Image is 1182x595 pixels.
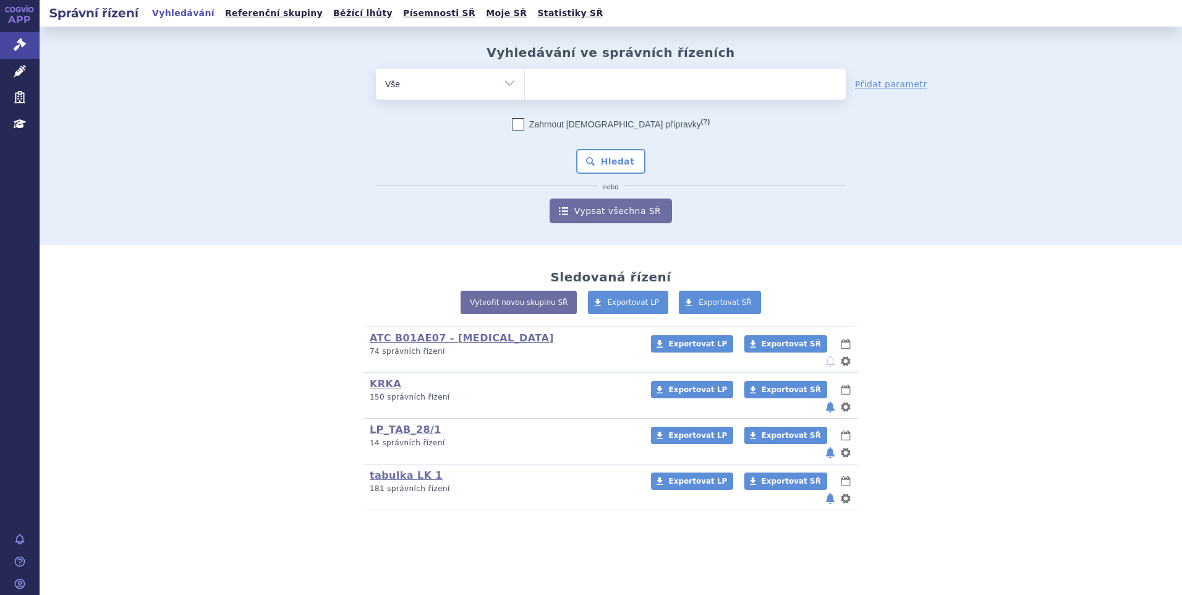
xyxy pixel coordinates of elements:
button: nastavení [840,354,852,369]
span: Exportovat LP [668,477,727,486]
button: lhůty [840,474,852,489]
a: Exportovat SŘ [744,427,827,444]
a: Exportovat LP [588,291,669,314]
a: KRKA [370,378,401,390]
span: Exportovat SŘ [699,298,752,307]
a: LP_TAB_28/1 [370,424,441,435]
button: Hledat [576,149,646,174]
i: nebo [597,184,625,191]
a: Exportovat LP [651,473,733,490]
a: Exportovat SŘ [744,473,827,490]
a: Exportovat LP [651,427,733,444]
a: Exportovat SŘ [744,335,827,353]
span: Exportovat LP [668,431,727,440]
button: notifikace [824,445,836,460]
a: Vyhledávání [148,5,218,22]
button: lhůty [840,428,852,443]
span: Exportovat SŘ [762,431,821,440]
p: 14 správních řízení [370,438,635,448]
span: Exportovat LP [668,340,727,348]
a: Exportovat LP [651,335,733,353]
span: Exportovat SŘ [762,477,821,486]
p: 74 správních řízení [370,346,635,357]
span: Exportovat LP [668,385,727,394]
a: Statistiky SŘ [534,5,606,22]
p: 150 správních řízení [370,392,635,403]
button: lhůty [840,382,852,397]
a: tabulka LK 1 [370,469,443,481]
button: notifikace [824,354,836,369]
h2: Správní řízení [40,4,148,22]
span: Exportovat SŘ [762,340,821,348]
button: lhůty [840,336,852,351]
abbr: (?) [701,118,710,126]
a: Běžící lhůty [330,5,396,22]
a: Exportovat SŘ [744,381,827,398]
a: Exportovat LP [651,381,733,398]
button: nastavení [840,491,852,506]
a: Vypsat všechna SŘ [550,199,672,223]
label: Zahrnout [DEMOGRAPHIC_DATA] přípravky [512,118,710,131]
h2: Vyhledávání ve správních řízeních [487,45,735,60]
a: Referenční skupiny [221,5,326,22]
a: Písemnosti SŘ [399,5,479,22]
a: ATC B01AE07 - [MEDICAL_DATA] [370,332,554,344]
button: nastavení [840,445,852,460]
p: 181 správních řízení [370,484,635,494]
span: Exportovat SŘ [762,385,821,394]
span: Exportovat LP [608,298,660,307]
button: nastavení [840,400,852,414]
a: Moje SŘ [482,5,530,22]
a: Exportovat SŘ [679,291,761,314]
button: notifikace [824,491,836,506]
a: Přidat parametr [855,78,927,90]
button: notifikace [824,400,836,414]
h2: Sledovaná řízení [550,270,671,285]
a: Vytvořit novou skupinu SŘ [461,291,577,314]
